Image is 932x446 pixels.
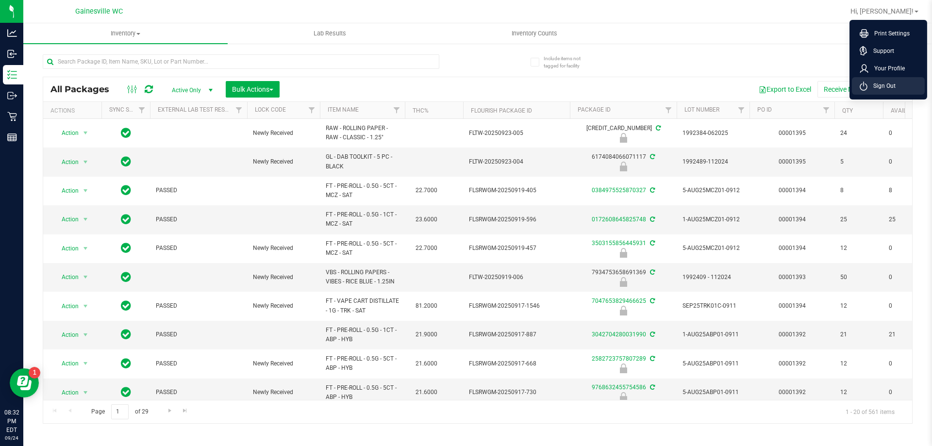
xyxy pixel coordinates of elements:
a: Filter [134,102,150,118]
span: Action [53,328,79,342]
span: 0 [889,301,926,311]
a: 00001392 [779,331,806,338]
span: select [80,386,92,399]
a: Go to the next page [163,404,177,417]
span: Action [53,126,79,140]
button: Receive Non-Cannabis [817,81,898,98]
span: Print Settings [868,29,910,38]
span: Newly Received [253,273,314,282]
iframe: Resource center [10,368,39,397]
li: Sign Out [852,77,925,95]
a: Sync Status [109,106,147,113]
span: 21.6000 [411,357,442,371]
a: Filter [818,102,834,118]
span: select [80,270,92,284]
span: Support [867,46,894,56]
a: Go to the last page [178,404,192,417]
span: Bulk Actions [232,85,273,93]
div: Newly Received [568,277,678,287]
a: 00001394 [779,187,806,194]
span: RAW - ROLLING PAPER - RAW - CLASSIC - 1.25" [326,124,399,142]
span: PASSED [156,301,241,311]
span: select [80,299,92,313]
div: 6174084066071117 [568,152,678,171]
span: PASSED [156,186,241,195]
span: In Sync [121,183,131,197]
span: In Sync [121,299,131,313]
span: FT - PRE-ROLL - 0.5G - 5CT - MCZ - SAT [326,239,399,258]
a: 00001392 [779,360,806,367]
a: 7047653829466625 [592,297,646,304]
span: FT - PRE-ROLL - 0.5G - 1CT - MCZ - SAT [326,210,399,229]
span: Sign Out [867,81,896,91]
span: 5-AUG25ABP01-0911 [682,359,744,368]
iframe: Resource center unread badge [29,367,40,379]
span: 1992489-112024 [682,157,744,166]
span: Sync from Compliance System [649,153,655,160]
span: Include items not tagged for facility [544,55,592,69]
a: Inventory Counts [432,23,636,44]
a: 3042704280031990 [592,331,646,338]
span: Action [53,299,79,313]
a: Filter [733,102,749,118]
span: Sync from Compliance System [649,216,655,223]
a: 0172608645825748 [592,216,646,223]
span: Sync from Compliance System [649,355,655,362]
inline-svg: Retail [7,112,17,121]
span: Action [53,270,79,284]
span: Sync from Compliance System [649,384,655,391]
span: 1 - 20 of 561 items [838,404,902,419]
span: Hi, [PERSON_NAME]! [850,7,914,15]
span: FLTW-20250923-004 [469,157,564,166]
input: 1 [111,404,129,419]
a: Filter [231,102,247,118]
span: In Sync [121,126,131,140]
span: SEP25TRK01C-0911 [682,301,744,311]
span: In Sync [121,357,131,370]
a: Qty [842,107,853,114]
span: Gainesville WC [75,7,123,16]
span: 12 [840,388,877,397]
a: 00001394 [779,302,806,309]
span: Inventory Counts [499,29,570,38]
span: 21 [840,330,877,339]
span: PASSED [156,388,241,397]
span: 12 [840,301,877,311]
span: 8 [889,186,926,195]
span: 0 [889,273,926,282]
a: 00001392 [779,389,806,396]
span: select [80,357,92,370]
span: Sync from Compliance System [654,125,661,132]
div: 7934753658691369 [568,268,678,287]
span: Newly Received [253,244,314,253]
span: FLSRWGM-20250919-457 [469,244,564,253]
span: select [80,184,92,198]
span: 23.6000 [411,213,442,227]
input: Search Package ID, Item Name, SKU, Lot or Part Number... [43,54,439,69]
span: 25 [840,215,877,224]
span: Action [53,357,79,370]
span: PASSED [156,215,241,224]
span: 1992409 - 112024 [682,273,744,282]
a: 00001394 [779,245,806,251]
a: Available [891,107,920,114]
a: 0384975525870327 [592,187,646,194]
span: Lab Results [300,29,359,38]
span: Action [53,184,79,198]
span: 24 [840,129,877,138]
span: Action [53,242,79,255]
span: Sync from Compliance System [649,331,655,338]
span: 0 [889,129,926,138]
a: THC% [413,107,429,114]
div: Newly Received [568,363,678,373]
span: select [80,155,92,169]
a: Item Name [328,106,359,113]
a: 00001395 [779,158,806,165]
span: In Sync [121,241,131,255]
span: FLSRWGM-20250917-668 [469,359,564,368]
div: [CREDIT_CARD_NUMBER] [568,124,678,143]
span: FT - PRE-ROLL - 0.5G - 5CT - MCZ - SAT [326,182,399,200]
span: 22.7000 [411,241,442,255]
div: Newly Received [568,162,678,171]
